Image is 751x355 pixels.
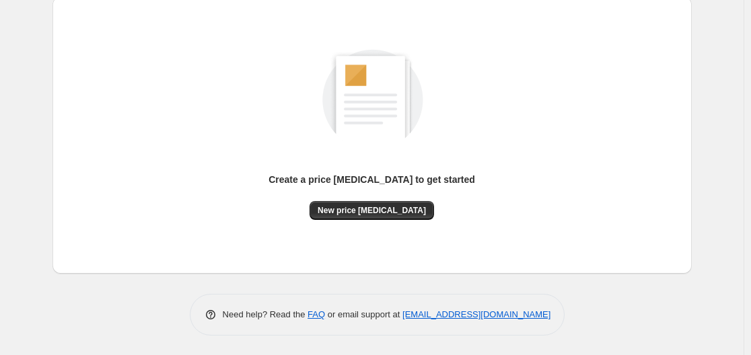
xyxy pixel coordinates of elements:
[308,309,325,319] a: FAQ
[310,201,434,220] button: New price [MEDICAL_DATA]
[325,309,402,319] span: or email support at
[318,205,426,216] span: New price [MEDICAL_DATA]
[269,173,475,186] p: Create a price [MEDICAL_DATA] to get started
[223,309,308,319] span: Need help? Read the
[402,309,550,319] a: [EMAIL_ADDRESS][DOMAIN_NAME]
